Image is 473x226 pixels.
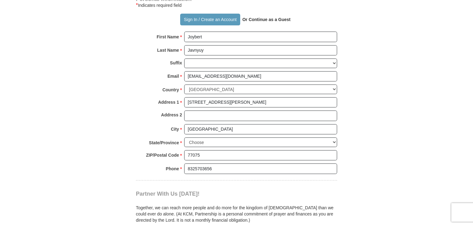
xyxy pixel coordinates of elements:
[136,191,200,197] span: Partner With Us [DATE]!
[166,164,179,173] strong: Phone
[136,205,337,223] p: Together, we can reach more people and do more for the kingdom of [DEMOGRAPHIC_DATA] than we coul...
[157,46,179,54] strong: Last Name
[161,111,182,119] strong: Address 2
[158,98,179,106] strong: Address 1
[180,14,240,25] button: Sign In / Create an Account
[146,151,179,159] strong: ZIP/Postal Code
[157,33,179,41] strong: First Name
[171,125,179,133] strong: City
[149,138,179,147] strong: State/Province
[136,2,337,9] div: Indicates required field
[167,72,179,80] strong: Email
[163,85,179,94] strong: Country
[242,17,291,22] strong: Or Continue as a Guest
[170,59,182,67] strong: Suffix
